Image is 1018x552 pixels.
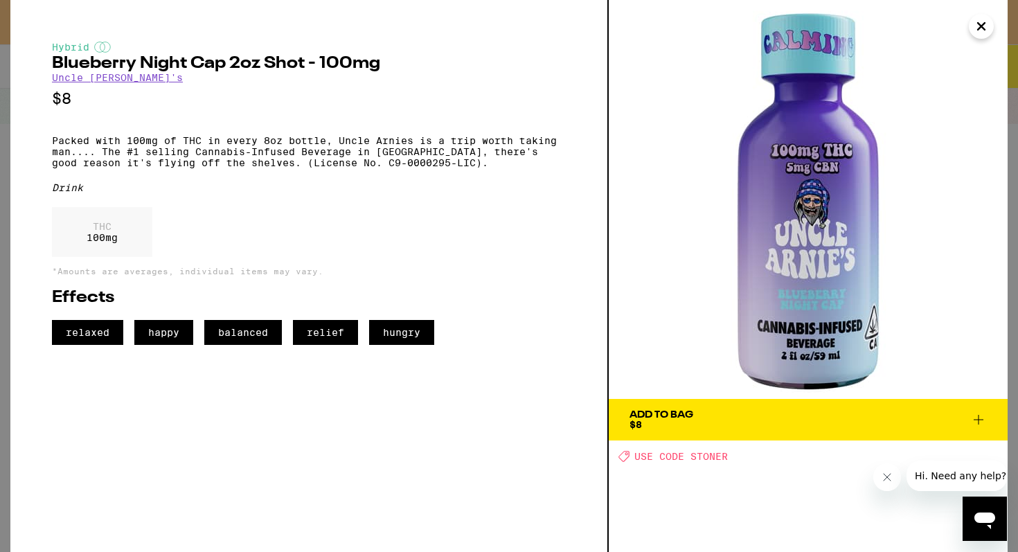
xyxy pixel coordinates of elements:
span: USE CODE STONER [634,451,728,462]
iframe: Message from company [907,461,1007,491]
p: Packed with 100mg of THC in every 8oz bottle, Uncle Arnies is a trip worth taking man.... The #1 ... [52,135,566,168]
div: 100 mg [52,207,152,257]
p: *Amounts are averages, individual items may vary. [52,267,566,276]
div: Hybrid [52,42,566,53]
p: THC [87,221,118,232]
span: $8 [629,419,642,430]
p: $8 [52,90,566,107]
img: hybridColor.svg [94,42,111,53]
span: hungry [369,320,434,345]
h2: Blueberry Night Cap 2oz Shot - 100mg [52,55,566,72]
iframe: Button to launch messaging window [963,497,1007,541]
span: happy [134,320,193,345]
button: Add To Bag$8 [609,399,1008,440]
span: relief [293,320,358,345]
button: Close [969,14,994,39]
span: relaxed [52,320,123,345]
h2: Effects [52,290,566,306]
span: balanced [204,320,282,345]
a: Uncle [PERSON_NAME]'s [52,72,183,83]
div: Drink [52,182,566,193]
div: Add To Bag [629,410,693,420]
iframe: Close message [873,463,901,491]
